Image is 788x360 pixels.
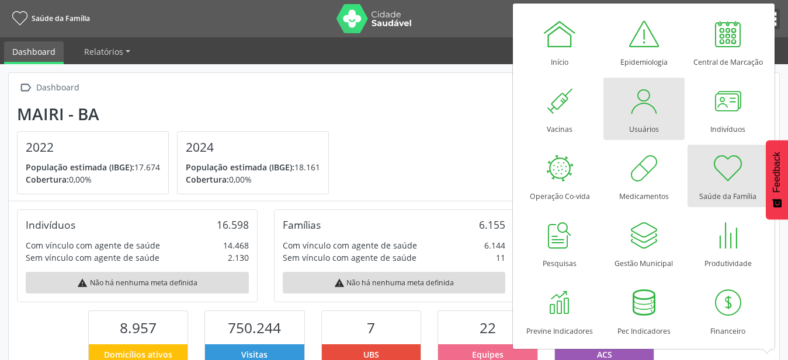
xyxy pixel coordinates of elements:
[26,162,134,173] span: População estimada (IBGE):
[26,161,160,173] p: 17.674
[26,174,69,185] span: Cobertura:
[8,9,90,28] a: Saúde da Família
[217,218,249,231] div: 16.598
[4,41,64,64] a: Dashboard
[84,46,123,57] span: Relatórios
[186,173,320,186] p: 0,00%
[519,145,600,207] a: Operação Co-vida
[484,239,505,251] div: 6.144
[26,173,160,186] p: 0,00%
[603,279,685,342] a: Pec Indicadores
[496,251,505,264] div: 11
[519,11,600,73] a: Início
[688,78,769,140] a: Indivíduos
[26,251,159,264] div: Sem vínculo com agente de saúde
[283,272,506,293] div: Não há nenhuma meta definida
[479,218,505,231] div: 6.155
[26,140,160,155] h4: 2022
[688,212,769,274] a: Produtividade
[603,11,685,73] a: Epidemiologia
[77,278,88,288] i: warning
[283,218,321,231] div: Famílias
[120,318,157,337] span: 8.957
[76,41,138,62] a: Relatórios
[603,212,685,274] a: Gestão Municipal
[334,278,345,288] i: warning
[283,251,416,264] div: Sem vínculo com agente de saúde
[223,239,249,251] div: 14.468
[519,212,600,274] a: Pesquisas
[26,272,249,293] div: Não há nenhuma meta definida
[688,279,769,342] a: Financeiro
[480,318,496,337] span: 22
[32,13,90,23] span: Saúde da Família
[228,251,249,264] div: 2.130
[603,78,685,140] a: Usuários
[772,152,782,193] span: Feedback
[519,279,600,342] a: Previne Indicadores
[186,140,320,155] h4: 2024
[186,162,294,173] span: População estimada (IBGE):
[186,161,320,173] p: 18.161
[34,79,81,96] div: Dashboard
[603,145,685,207] a: Medicamentos
[17,104,337,124] div: Mairi - BA
[688,11,769,73] a: Central de Marcação
[688,145,769,207] a: Saúde da Família
[26,239,160,251] div: Com vínculo com agente de saúde
[26,218,75,231] div: Indivíduos
[17,79,81,96] a:  Dashboard
[283,239,417,251] div: Com vínculo com agente de saúde
[766,140,788,219] button: Feedback - Mostrar pesquisa
[186,174,229,185] span: Cobertura:
[228,318,281,337] span: 750.244
[519,78,600,140] a: Vacinas
[367,318,375,337] span: 7
[17,79,34,96] i: 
